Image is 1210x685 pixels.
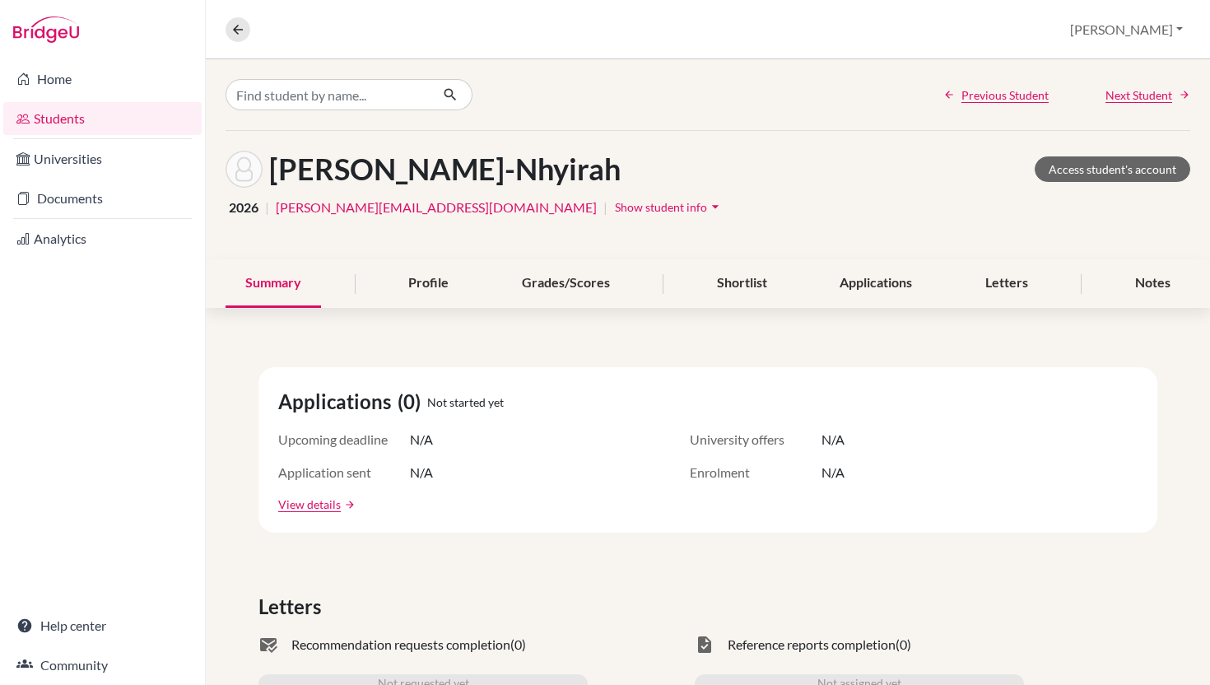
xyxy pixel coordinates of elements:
span: N/A [410,430,433,450]
a: Next Student [1105,86,1190,104]
button: Show student infoarrow_drop_down [614,194,724,220]
div: Applications [820,259,932,308]
span: Application sent [278,463,410,482]
a: [PERSON_NAME][EMAIL_ADDRESS][DOMAIN_NAME] [276,198,597,217]
div: Letters [966,259,1048,308]
span: Letters [258,592,328,622]
a: Access student's account [1035,156,1190,182]
span: | [265,198,269,217]
span: Upcoming deadline [278,430,410,450]
span: N/A [821,430,845,450]
h1: [PERSON_NAME]-Nhyirah [269,151,621,187]
span: Next Student [1105,86,1172,104]
span: Not started yet [427,394,504,411]
div: Profile [389,259,468,308]
div: Summary [226,259,321,308]
button: [PERSON_NAME] [1063,14,1190,45]
a: Documents [3,182,202,215]
span: (0) [896,635,911,655]
div: Notes [1115,259,1190,308]
a: Help center [3,609,202,642]
span: task [695,635,714,655]
span: mark_email_read [258,635,278,655]
span: N/A [821,463,845,482]
a: Universities [3,142,202,175]
a: Previous Student [943,86,1049,104]
img: Adjoa Nkumah-Nhyirah Ansah's avatar [226,151,263,188]
span: (0) [398,387,427,417]
span: N/A [410,463,433,482]
input: Find student by name... [226,79,430,110]
a: Home [3,63,202,96]
span: Enrolment [690,463,821,482]
span: (0) [510,635,526,655]
span: Reference reports completion [728,635,896,655]
span: 2026 [229,198,258,217]
span: Previous Student [961,86,1049,104]
i: arrow_drop_down [707,198,724,215]
a: Analytics [3,222,202,255]
span: Applications [278,387,398,417]
img: Bridge-U [13,16,79,43]
span: Show student info [615,200,707,214]
span: | [603,198,607,217]
a: Community [3,649,202,682]
span: University offers [690,430,821,450]
div: Shortlist [697,259,787,308]
div: Grades/Scores [502,259,630,308]
a: View details [278,496,341,513]
a: Students [3,102,202,135]
span: Recommendation requests completion [291,635,510,655]
a: arrow_forward [341,499,356,510]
